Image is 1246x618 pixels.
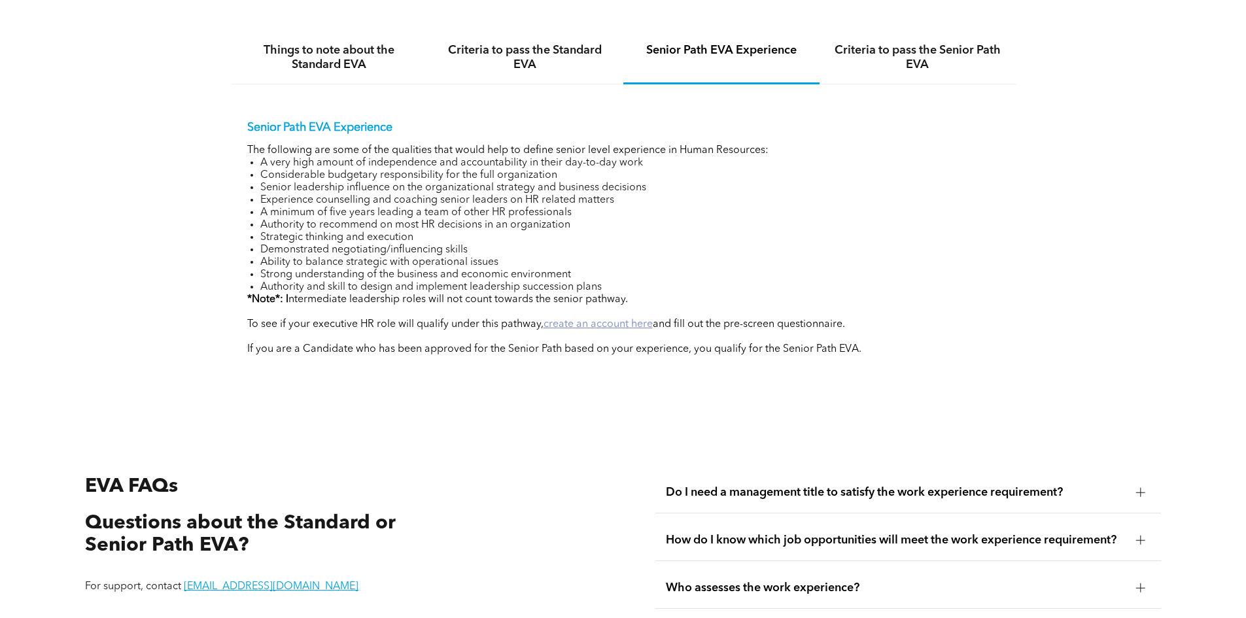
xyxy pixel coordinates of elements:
a: [EMAIL_ADDRESS][DOMAIN_NAME] [184,581,358,592]
li: Senior leadership influence on the organizational strategy and business decisions [260,182,999,194]
li: A very high amount of independence and accountability in their day-to-day work [260,157,999,169]
h4: Criteria to pass the Senior Path EVA [831,43,1004,72]
li: Demonstrated negotiating/influencing skills [260,244,999,256]
span: For support, contact [85,581,181,592]
h4: Senior Path EVA Experience [635,43,808,58]
li: Strategic thinking and execution [260,232,999,244]
li: Authority and skill to design and implement leadership succession plans [260,281,999,294]
li: Ability to balance strategic with operational issues [260,256,999,269]
span: Do I need a management title to satisfy the work experience requirement? [666,485,1126,500]
li: Strong understanding of the business and economic environment [260,269,999,281]
li: A minimum of five years leading a team of other HR professionals [260,207,999,219]
p: Senior Path EVA Experience [247,120,999,135]
h4: Things to note about the Standard EVA [243,43,415,72]
span: Questions about the Standard or Senior Path EVA? [85,513,396,556]
li: Authority to recommend on most HR decisions in an organization [260,219,999,232]
span: Who assesses the work experience? [666,581,1126,595]
span: EVA FAQs [85,477,178,496]
p: The following are some of the qualities that would help to define senior level experience in Huma... [247,145,999,157]
h4: Criteria to pass the Standard EVA [439,43,612,72]
span: How do I know which job opportunities will meet the work experience requirement? [666,533,1126,547]
p: ntermediate leadership roles will not count towards the senior pathway. [247,294,999,306]
a: create an account here [544,319,653,330]
p: If you are a Candidate who has been approved for the Senior Path based on your experience, you qu... [247,343,999,356]
li: Considerable budgetary responsibility for the full organization [260,169,999,182]
li: Experience counselling and coaching senior leaders on HR related matters [260,194,999,207]
p: To see if your executive HR role will qualify under this pathway, and fill out the pre-screen que... [247,318,999,331]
